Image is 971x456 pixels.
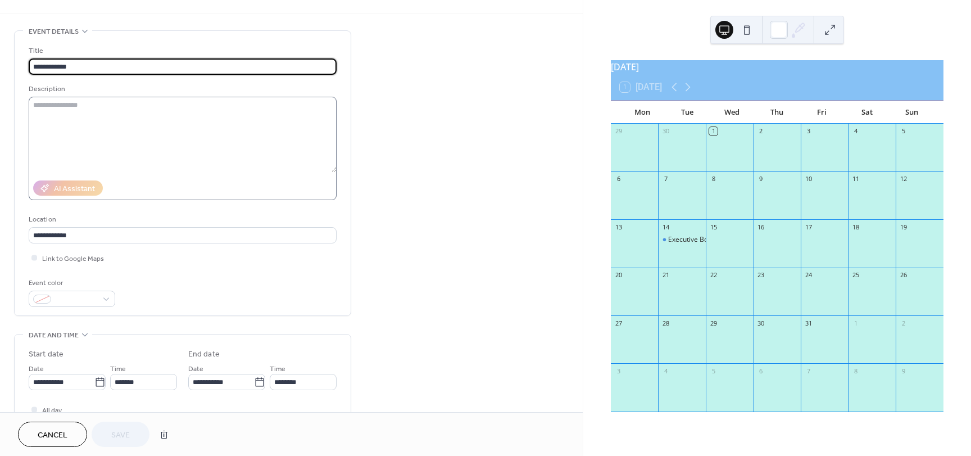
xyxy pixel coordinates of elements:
div: 14 [661,223,670,231]
div: Sun [890,101,934,124]
div: 27 [614,319,623,327]
div: 2 [899,319,908,327]
div: 12 [899,175,908,183]
div: Event color [29,277,113,289]
div: 30 [661,127,670,136]
div: Thu [755,101,800,124]
div: 9 [757,175,765,183]
div: 10 [804,175,813,183]
span: Date [188,363,203,375]
div: 21 [661,271,670,279]
div: 7 [804,367,813,375]
div: Executive Board Meeting [668,235,746,245]
div: Location [29,214,334,225]
div: Fri [800,101,845,124]
span: Link to Google Maps [42,253,104,265]
span: Date and time [29,329,79,341]
div: 7 [661,175,670,183]
div: 5 [899,127,908,136]
div: Tue [665,101,710,124]
div: 6 [614,175,623,183]
div: 24 [804,271,813,279]
div: Wed [710,101,755,124]
div: Start date [29,349,63,360]
div: 29 [709,319,718,327]
div: Title [29,45,334,57]
div: Executive Board Meeting [658,235,706,245]
button: Cancel [18,422,87,447]
div: 3 [804,127,813,136]
span: Date [29,363,44,375]
div: 20 [614,271,623,279]
div: 6 [757,367,765,375]
div: 16 [757,223,765,231]
div: 4 [852,127,860,136]
div: 11 [852,175,860,183]
div: Sat [845,101,890,124]
div: 31 [804,319,813,327]
div: Mon [620,101,665,124]
div: 17 [804,223,813,231]
div: 30 [757,319,765,327]
div: 1 [852,319,860,327]
div: 3 [614,367,623,375]
span: Time [270,363,285,375]
div: 8 [709,175,718,183]
div: 5 [709,367,718,375]
div: [DATE] [611,60,943,74]
div: 23 [757,271,765,279]
div: 22 [709,271,718,279]
div: End date [188,349,220,360]
div: 8 [852,367,860,375]
div: 19 [899,223,908,231]
div: 15 [709,223,718,231]
div: 28 [661,319,670,327]
div: 26 [899,271,908,279]
div: Description [29,83,334,95]
div: 2 [757,127,765,136]
div: 18 [852,223,860,231]
div: 29 [614,127,623,136]
span: Cancel [38,430,67,441]
div: 13 [614,223,623,231]
div: 4 [661,367,670,375]
div: 9 [899,367,908,375]
span: Time [110,363,126,375]
div: 25 [852,271,860,279]
span: All day [42,405,62,417]
div: 1 [709,127,718,136]
span: Event details [29,26,79,38]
